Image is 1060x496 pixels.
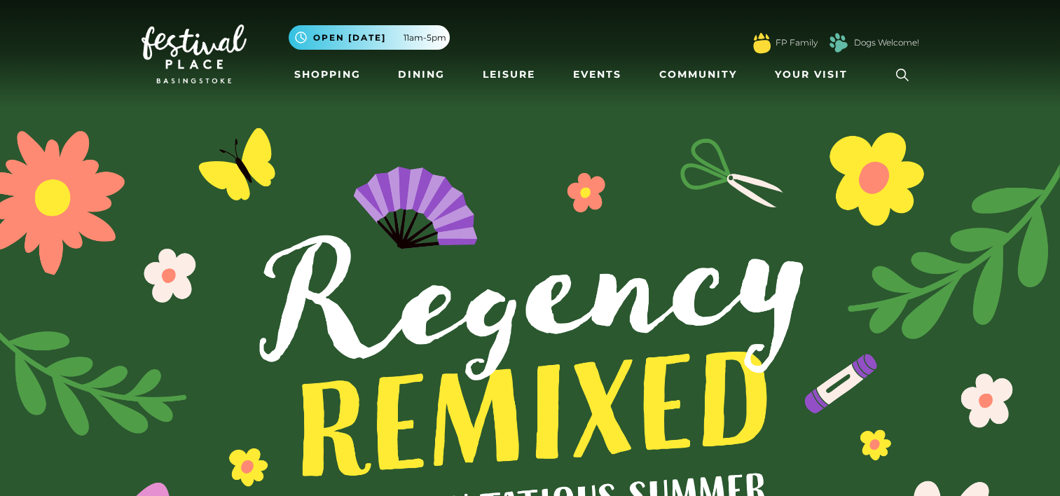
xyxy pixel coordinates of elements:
span: 11am-5pm [404,32,446,44]
a: Community [654,62,743,88]
img: Festival Place Logo [142,25,247,83]
a: Leisure [477,62,541,88]
button: Open [DATE] 11am-5pm [289,25,450,50]
a: Your Visit [769,62,860,88]
span: Your Visit [775,67,848,82]
a: Dogs Welcome! [854,36,919,49]
a: FP Family [776,36,818,49]
a: Events [567,62,627,88]
span: Open [DATE] [313,32,386,44]
a: Shopping [289,62,366,88]
a: Dining [392,62,450,88]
